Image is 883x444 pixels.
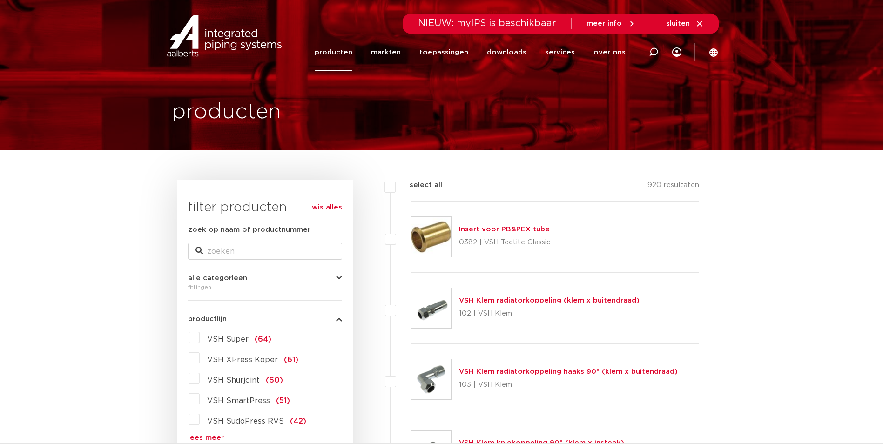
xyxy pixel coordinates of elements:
a: producten [315,34,352,71]
h3: filter producten [188,198,342,217]
span: NIEUW: myIPS is beschikbaar [418,19,556,28]
img: Thumbnail for VSH Klem radiatorkoppeling (klem x buitendraad) [411,288,451,328]
p: 102 | VSH Klem [459,306,640,321]
span: (60) [266,377,283,384]
a: VSH Klem radiatorkoppeling (klem x buitendraad) [459,297,640,304]
span: VSH XPress Koper [207,356,278,363]
span: productlijn [188,316,227,323]
span: (51) [276,397,290,404]
p: 0382 | VSH Tectite Classic [459,235,551,250]
a: Insert voor PB&PEX tube [459,226,550,233]
span: VSH SudoPress RVS [207,417,284,425]
a: lees meer [188,434,342,441]
button: productlijn [188,316,342,323]
span: VSH Super [207,336,249,343]
a: VSH Klem radiatorkoppeling haaks 90° (klem x buitendraad) [459,368,678,375]
a: toepassingen [419,34,468,71]
p: 103 | VSH Klem [459,377,678,392]
label: select all [396,180,442,191]
a: services [545,34,575,71]
a: markten [371,34,401,71]
span: VSH Shurjoint [207,377,260,384]
a: over ons [593,34,626,71]
span: VSH SmartPress [207,397,270,404]
img: Thumbnail for Insert voor PB&PEX tube [411,217,451,257]
span: alle categorieën [188,275,247,282]
span: (42) [290,417,306,425]
nav: Menu [315,34,626,71]
div: my IPS [672,34,681,71]
span: sluiten [666,20,690,27]
span: (64) [255,336,271,343]
span: (61) [284,356,298,363]
a: downloads [487,34,526,71]
img: Thumbnail for VSH Klem radiatorkoppeling haaks 90° (klem x buitendraad) [411,359,451,399]
a: meer info [586,20,636,28]
a: wis alles [312,202,342,213]
p: 920 resultaten [647,180,699,194]
button: alle categorieën [188,275,342,282]
a: sluiten [666,20,704,28]
label: zoek op naam of productnummer [188,224,310,235]
input: zoeken [188,243,342,260]
h1: producten [172,97,281,127]
span: meer info [586,20,622,27]
div: fittingen [188,282,342,293]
